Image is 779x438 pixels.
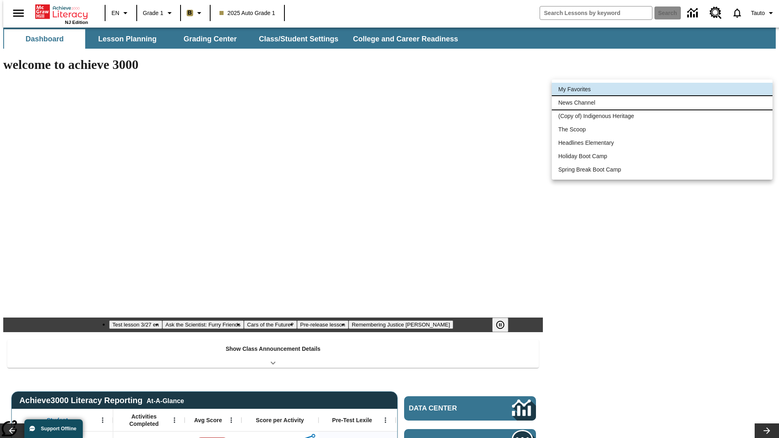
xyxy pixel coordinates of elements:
li: Headlines Elementary [552,136,773,150]
li: News Channel [552,96,773,109]
li: Spring Break Boot Camp [552,163,773,176]
li: My Favorites [552,83,773,96]
li: Holiday Boot Camp [552,150,773,163]
li: (Copy of) Indigenous Heritage [552,109,773,123]
li: The Scoop [552,123,773,136]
